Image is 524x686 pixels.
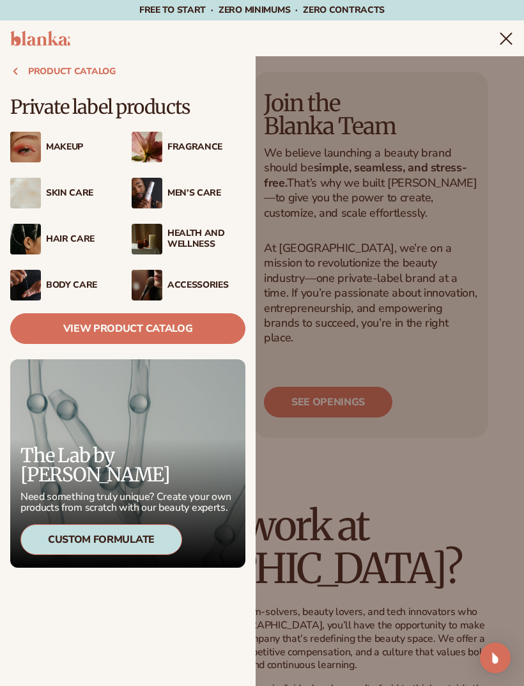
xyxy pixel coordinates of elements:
[132,178,162,208] img: Male holding moisturizer bottle.
[10,129,124,165] a: Female with glitter eye makeup. Makeup
[10,97,245,116] p: Private label products
[132,224,162,254] img: Candles and incense on table.
[46,280,124,291] div: Body Care
[10,267,124,303] a: Male hand applying moisturizer. Body Care
[10,175,124,211] a: Cream moisturizer swatch. Skin Care
[20,524,182,555] div: Custom Formulate
[132,132,162,162] img: Pink blooming flower.
[20,446,235,484] p: The Lab by [PERSON_NAME]
[167,228,245,250] div: Health And Wellness
[132,129,245,165] a: Pink blooming flower. Fragrance
[132,267,245,303] a: Female with makeup brush. Accessories
[132,221,245,257] a: Candles and incense on table. Health And Wellness
[167,142,245,153] div: Fragrance
[498,31,514,46] summary: Menu
[167,280,245,291] div: Accessories
[132,175,245,211] a: Male holding moisturizer bottle. Men’s Care
[10,359,245,568] a: Microscopic product formula. The Lab by [PERSON_NAME] Need something truly unique? Create your ow...
[167,188,245,199] div: Men’s Care
[10,31,70,46] img: logo
[10,224,41,254] img: Female hair pulled back with clips.
[480,643,511,673] div: Open Intercom Messenger
[10,313,245,344] a: View Product Catalog
[132,270,162,300] img: Female with makeup brush.
[10,221,124,257] a: Female hair pulled back with clips. Hair Care
[46,188,124,199] div: Skin Care
[10,178,41,208] img: Cream moisturizer swatch.
[46,234,124,245] div: Hair Care
[10,270,41,300] img: Male hand applying moisturizer.
[10,132,41,162] img: Female with glitter eye makeup.
[139,4,385,16] span: Free to start · ZERO minimums · ZERO contracts
[46,142,124,153] div: Makeup
[20,492,235,514] p: Need something truly unique? Create your own products from scratch with our beauty experts.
